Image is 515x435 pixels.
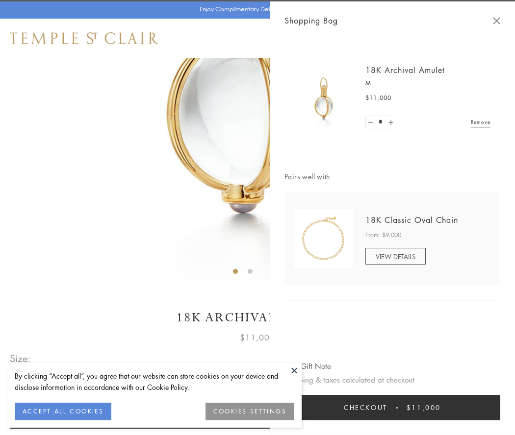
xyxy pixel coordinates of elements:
[493,17,500,24] button: Close Shopping Bag
[366,116,376,128] a: Set quantity to 0
[365,65,445,75] a: 18K Archival Amulet
[284,374,500,386] p: Shipping & taxes calculated at checkout
[10,350,31,366] span: Size:
[471,117,490,127] a: Remove
[240,331,275,344] span: $11,000
[284,14,338,27] span: Shopping Bag
[284,360,331,372] button: Add Gift Note
[284,171,500,182] span: Pairs well with
[200,4,311,14] p: Enjoy Complimentary Delivery & Returns
[365,248,426,265] a: VIEW DETAILS
[365,230,401,240] span: From: $9,000
[407,402,441,413] span: $11,000
[376,252,415,261] span: VIEW DETAILS
[365,93,391,103] span: $11,000
[10,32,158,44] img: Temple St. Clair
[294,209,353,268] img: N88865-OV18
[294,69,353,127] img: 18K Archival Amulet
[365,215,458,225] a: 18K Classic Oval Chain
[284,395,500,420] button: Checkout $11,000
[15,403,111,420] button: ACCEPT ALL COOKIES
[10,309,505,326] h1: 18K Archival Amulet
[386,116,395,128] a: Set quantity to 2
[365,78,490,88] p: M
[344,402,387,413] span: Checkout
[206,403,294,420] button: COOKIES SETTINGS
[15,370,294,393] div: By clicking “Accept all”, you agree that our website can store cookies on your device and disclos...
